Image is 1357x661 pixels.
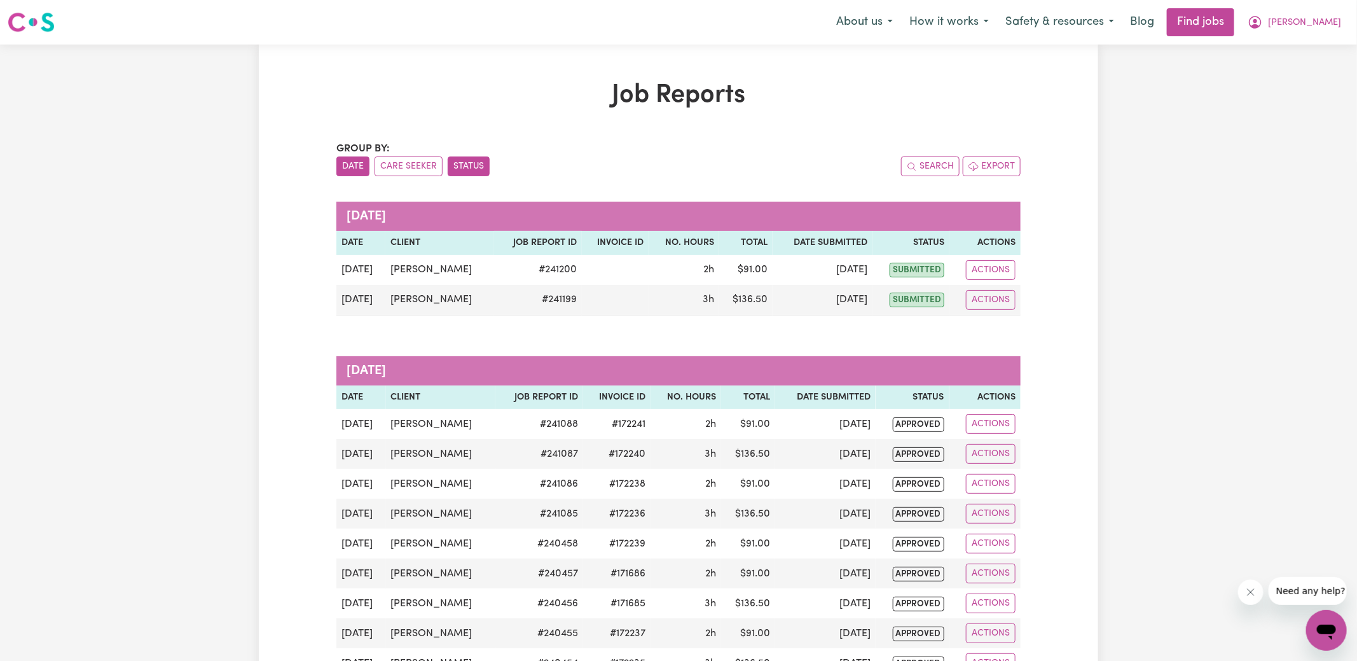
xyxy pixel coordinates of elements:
[336,231,385,255] th: Date
[494,255,582,285] td: # 241200
[336,285,385,316] td: [DATE]
[890,263,944,277] span: submitted
[705,569,716,579] span: 2 hours
[705,599,716,609] span: 3 hours
[966,594,1016,613] button: Actions
[495,559,584,588] td: # 240457
[963,157,1021,176] button: Export
[386,386,495,410] th: Client
[336,499,386,529] td: [DATE]
[386,559,495,588] td: [PERSON_NAME]
[773,285,872,316] td: [DATE]
[336,409,386,439] td: [DATE]
[8,11,55,34] img: Careseekers logo
[385,285,494,316] td: [PERSON_NAME]
[901,9,997,36] button: How it works
[386,499,495,529] td: [PERSON_NAME]
[997,9,1122,36] button: Safety & resources
[703,295,714,305] span: 3 hours
[705,509,716,519] span: 3 hours
[705,629,716,639] span: 2 hours
[583,386,651,410] th: Invoice ID
[494,285,582,316] td: # 241199
[386,529,495,559] td: [PERSON_NAME]
[775,618,876,648] td: [DATE]
[386,588,495,618] td: [PERSON_NAME]
[949,231,1021,255] th: Actions
[448,157,490,176] button: sort invoices by paid status
[336,144,390,154] span: Group by:
[721,499,775,529] td: $ 136.50
[703,265,714,275] span: 2 hours
[775,439,876,469] td: [DATE]
[386,469,495,499] td: [PERSON_NAME]
[385,255,494,285] td: [PERSON_NAME]
[966,534,1016,553] button: Actions
[336,80,1021,111] h1: Job Reports
[966,414,1016,434] button: Actions
[893,477,944,492] span: approved
[495,529,584,559] td: # 240458
[966,290,1016,310] button: Actions
[583,588,651,618] td: #171685
[336,618,386,648] td: [DATE]
[336,529,386,559] td: [DATE]
[705,539,716,549] span: 2 hours
[966,444,1016,464] button: Actions
[828,9,901,36] button: About us
[719,255,773,285] td: $ 91.00
[775,529,876,559] td: [DATE]
[901,157,960,176] button: Search
[721,386,775,410] th: Total
[336,588,386,618] td: [DATE]
[495,469,584,499] td: # 241086
[1268,16,1341,30] span: [PERSON_NAME]
[893,597,944,611] span: approved
[386,618,495,648] td: [PERSON_NAME]
[386,439,495,469] td: [PERSON_NAME]
[773,255,872,285] td: [DATE]
[495,409,584,439] td: # 241088
[583,439,651,469] td: #172240
[385,231,494,255] th: Client
[1269,577,1347,605] iframe: Message from company
[775,409,876,439] td: [DATE]
[386,409,495,439] td: [PERSON_NAME]
[966,623,1016,643] button: Actions
[721,618,775,648] td: $ 91.00
[893,537,944,552] span: approved
[872,231,949,255] th: Status
[775,469,876,499] td: [DATE]
[1167,8,1234,36] a: Find jobs
[649,231,719,255] th: No. Hours
[583,409,651,439] td: #172241
[336,559,386,588] td: [DATE]
[583,529,651,559] td: #172239
[583,469,651,499] td: #172238
[583,559,651,588] td: #171686
[893,567,944,581] span: approved
[336,439,386,469] td: [DATE]
[890,293,944,307] span: submitted
[1238,580,1264,605] iframe: Close message
[876,386,949,410] th: Status
[1306,610,1347,651] iframe: Button to launch messaging window
[495,618,584,648] td: # 240455
[705,449,716,459] span: 3 hours
[495,386,584,410] th: Job Report ID
[375,157,443,176] button: sort invoices by care seeker
[966,504,1016,524] button: Actions
[893,417,944,432] span: approved
[775,559,876,588] td: [DATE]
[583,618,651,648] td: #172237
[721,588,775,618] td: $ 136.50
[719,231,773,255] th: Total
[336,202,1021,231] caption: [DATE]
[582,231,649,255] th: Invoice ID
[966,260,1016,280] button: Actions
[1239,9,1349,36] button: My Account
[719,285,773,316] td: $ 136.50
[775,588,876,618] td: [DATE]
[336,356,1021,386] caption: [DATE]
